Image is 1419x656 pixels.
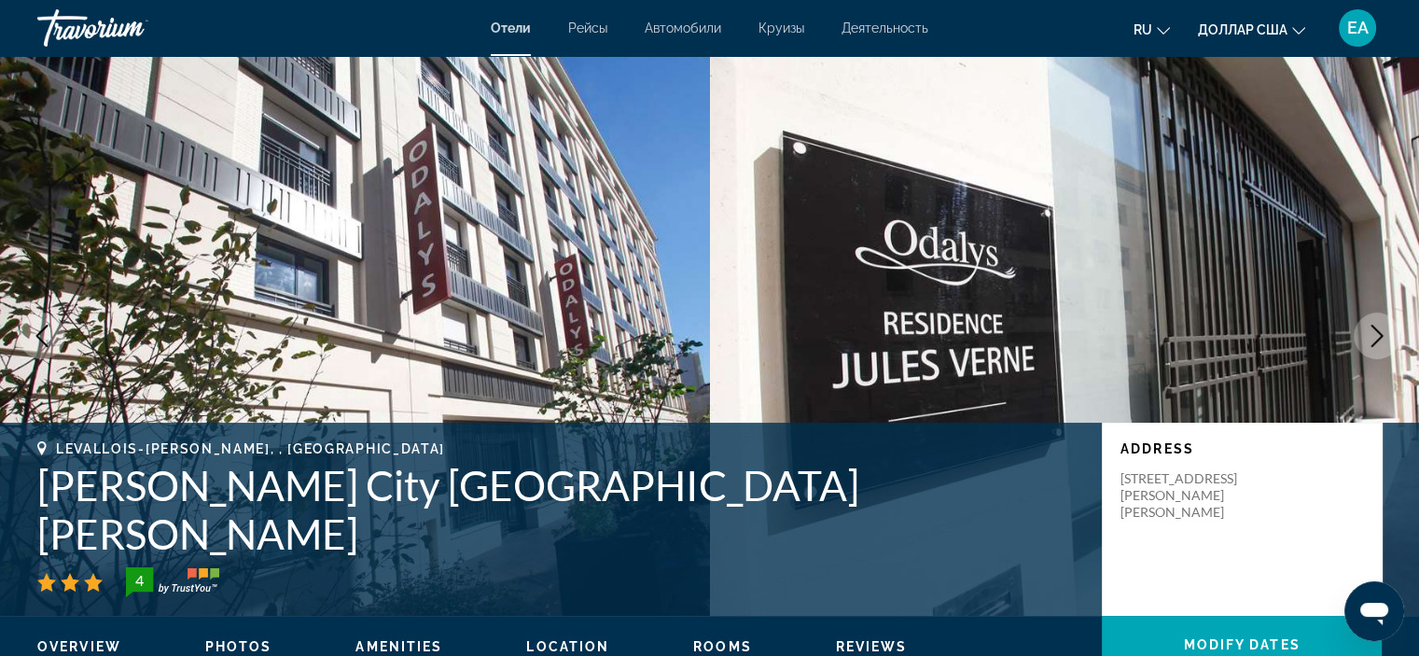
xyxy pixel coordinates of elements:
[758,21,804,35] a: Круизы
[355,638,442,655] button: Amenities
[37,639,121,654] span: Overview
[1333,8,1382,48] button: Меню пользователя
[19,313,65,359] button: Previous image
[205,639,272,654] span: Photos
[37,638,121,655] button: Overview
[836,638,908,655] button: Reviews
[1198,22,1287,37] font: доллар США
[1347,18,1369,37] font: ЕА
[1354,313,1400,359] button: Next image
[205,638,272,655] button: Photos
[56,441,445,456] span: Levallois-[PERSON_NAME], , [GEOGRAPHIC_DATA]
[645,21,721,35] a: Автомобили
[1120,470,1270,521] p: [STREET_ADDRESS][PERSON_NAME][PERSON_NAME]
[1120,441,1363,456] p: Address
[836,639,908,654] span: Reviews
[693,638,752,655] button: Rooms
[1183,637,1300,652] span: Modify Dates
[37,461,1083,558] h1: [PERSON_NAME] City [GEOGRAPHIC_DATA][PERSON_NAME]
[491,21,531,35] a: Отели
[1344,581,1404,641] iframe: Schaltfläche zum Öffnen des Messaging-Fensters
[1198,16,1305,43] button: Изменить валюту
[355,639,442,654] span: Amenities
[37,4,224,52] a: Травориум
[120,569,158,592] div: 4
[526,638,609,655] button: Location
[126,567,219,597] img: TrustYou guest rating badge
[1134,16,1170,43] button: Изменить язык
[1134,22,1152,37] font: ru
[842,21,928,35] a: Деятельность
[568,21,607,35] a: Рейсы
[693,639,752,654] span: Rooms
[526,639,609,654] span: Location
